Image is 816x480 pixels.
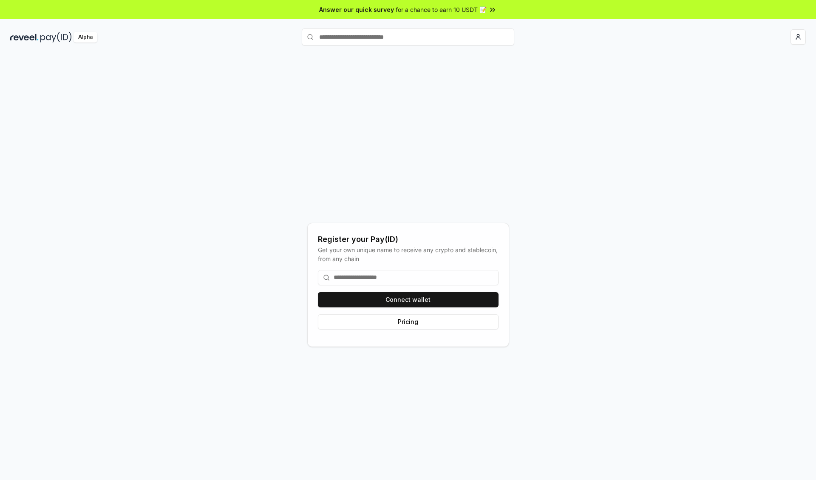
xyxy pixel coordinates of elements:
div: Register your Pay(ID) [318,233,499,245]
span: for a chance to earn 10 USDT 📝 [396,5,487,14]
div: Get your own unique name to receive any crypto and stablecoin, from any chain [318,245,499,263]
button: Connect wallet [318,292,499,307]
div: Alpha [74,32,97,43]
span: Answer our quick survey [319,5,394,14]
img: reveel_dark [10,32,39,43]
img: pay_id [40,32,72,43]
button: Pricing [318,314,499,329]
